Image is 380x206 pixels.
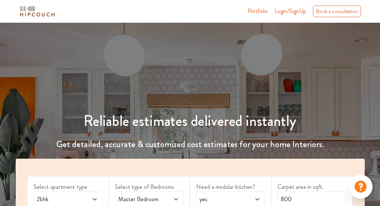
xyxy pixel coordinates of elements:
span: logo-horizontal.svg [19,3,56,20]
label: Select type of Bedrooms [115,183,184,191]
label: Need a modular kitchen? [196,183,265,191]
label: Select apartment type [34,183,103,191]
span: 2bhk [35,195,82,204]
h4: Get detailed, accurate & customized cost estimates for your home Interiors. [4,139,376,150]
span: Master Bedroom [117,195,163,204]
span: Login/SignUp [274,7,306,15]
span: yes [198,195,245,204]
h1: Reliable estimates delivered instantly [4,112,376,130]
label: Carpet area in sqft. [277,183,346,191]
div: Book a consultation [313,6,361,17]
img: logo-horizontal.svg [19,5,56,18]
a: Portfolio [248,7,268,16]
